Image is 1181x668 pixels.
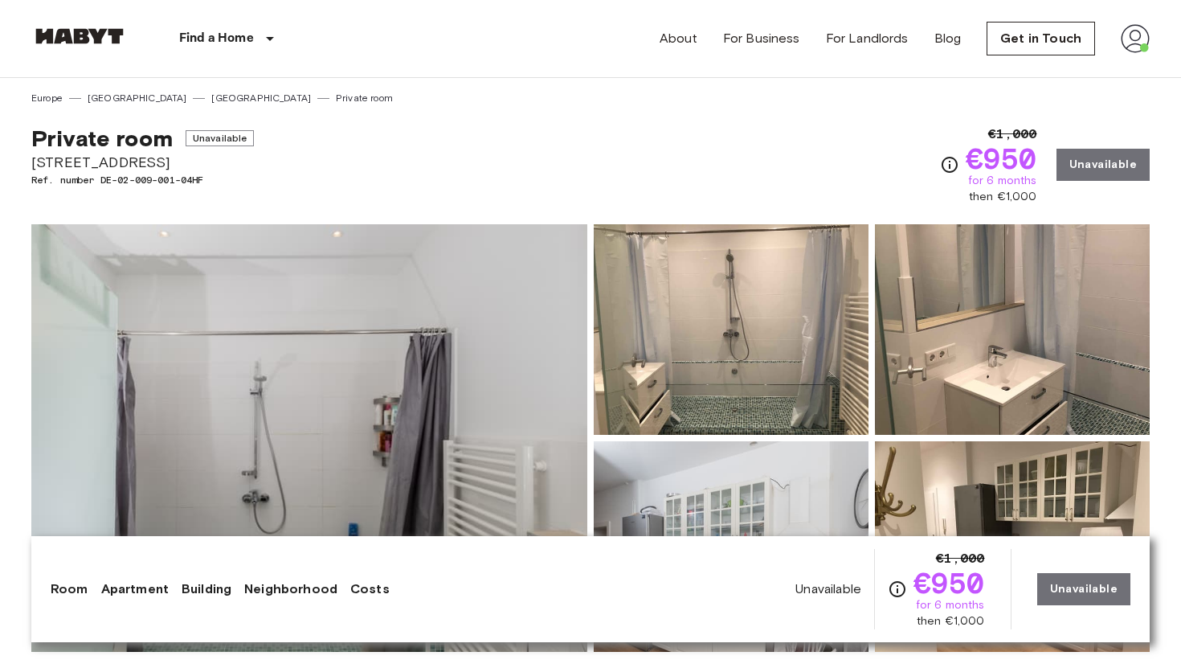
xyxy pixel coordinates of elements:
a: Europe [31,91,63,105]
span: for 6 months [916,597,985,613]
span: [STREET_ADDRESS] [31,152,254,173]
span: then €1,000 [969,189,1037,205]
span: then €1,000 [917,613,985,629]
svg: Check cost overview for full price breakdown. Please note that discounts apply to new joiners onl... [888,580,907,599]
p: Find a Home [179,29,254,48]
a: Costs [350,580,390,599]
a: Get in Touch [987,22,1095,55]
span: Private room [31,125,173,152]
span: €1,000 [988,125,1037,144]
img: Picture of unit DE-02-009-001-04HF [594,224,868,435]
a: [GEOGRAPHIC_DATA] [88,91,187,105]
span: €1,000 [936,549,985,568]
a: For Business [723,29,800,48]
a: Private room [336,91,393,105]
img: Picture of unit DE-02-009-001-04HF [594,441,868,652]
span: for 6 months [968,173,1037,189]
span: Ref. number DE-02-009-001-04HF [31,173,254,187]
span: Unavailable [186,130,255,146]
a: Room [51,580,88,599]
img: Marketing picture of unit DE-02-009-001-04HF [31,224,587,652]
span: Unavailable [795,580,861,598]
img: Habyt [31,28,128,44]
a: Apartment [101,580,169,599]
a: About [660,29,697,48]
a: Neighborhood [244,580,337,599]
img: avatar [1121,24,1150,53]
a: [GEOGRAPHIC_DATA] [211,91,311,105]
a: Building [182,580,231,599]
a: For Landlords [826,29,909,48]
a: Blog [934,29,962,48]
svg: Check cost overview for full price breakdown. Please note that discounts apply to new joiners onl... [940,155,959,174]
img: Picture of unit DE-02-009-001-04HF [875,224,1150,435]
span: €950 [966,144,1037,173]
img: Picture of unit DE-02-009-001-04HF [875,441,1150,652]
span: €950 [913,568,985,597]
